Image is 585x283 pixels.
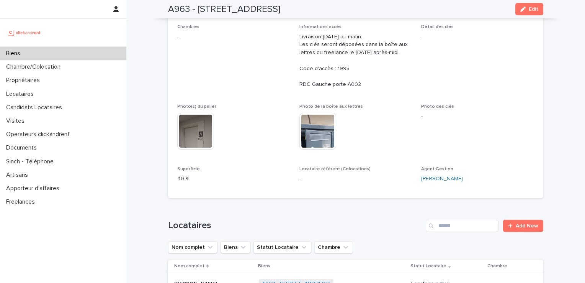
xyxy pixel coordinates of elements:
[421,33,534,41] p: -
[503,220,543,232] a: Add New
[168,241,217,253] button: Nom complet
[515,3,543,15] button: Edit
[299,104,363,109] span: Photo de la boîte aux lettres
[3,77,46,84] p: Propriétaires
[487,262,507,270] p: Chambre
[3,90,40,98] p: Locataires
[3,185,65,192] p: Apporteur d'affaires
[168,220,423,231] h1: Locataires
[529,7,538,12] span: Edit
[299,167,371,171] span: Locataire référent (Colocations)
[177,33,290,41] p: -
[3,144,43,151] p: Documents
[421,25,454,29] span: Détail des clés
[221,241,250,253] button: Biens
[3,131,76,138] p: Operateurs clickandrent
[3,50,26,57] p: Biens
[3,171,34,179] p: Artisans
[177,175,290,183] p: 40.9
[299,175,412,183] p: -
[174,262,204,270] p: Nom complet
[3,198,41,206] p: Freelances
[421,104,454,109] span: Photo des clés
[6,25,43,40] img: UCB0brd3T0yccxBKYDjQ
[421,167,453,171] span: Agent Gestion
[421,113,534,121] p: -
[3,117,31,125] p: Visites
[3,63,67,71] p: Chambre/Colocation
[426,220,498,232] input: Search
[177,25,199,29] span: Chambres
[410,262,446,270] p: Statut Locataire
[314,241,353,253] button: Chambre
[177,167,200,171] span: Superficie
[299,25,342,29] span: Informations accès
[168,4,280,15] h2: A963 - [STREET_ADDRESS]
[177,104,216,109] span: Photo(s) du palier
[3,104,68,111] p: Candidats Locataires
[516,223,538,229] span: Add New
[258,262,270,270] p: Biens
[299,33,412,89] p: Livraison [DATE] au matin. Les clés seront déposées dans la boîte aux lettres du freelance le [DA...
[3,158,60,165] p: Sinch - Téléphone
[421,175,463,183] a: [PERSON_NAME]
[253,241,311,253] button: Statut Locataire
